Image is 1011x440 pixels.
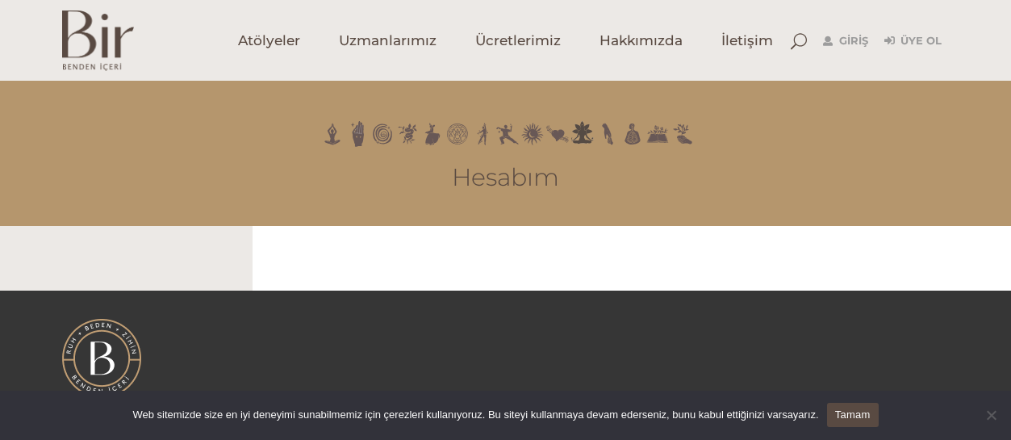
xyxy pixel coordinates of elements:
[132,407,818,423] span: Web sitemizde size en iyi deneyimi sunabilmemiz için çerezleri kullanıyoruz. Bu siteyi kullanmaya...
[823,31,868,51] a: Giriş
[475,31,561,50] span: Ücretlerimiz
[827,403,879,427] a: Tamam
[238,31,300,50] span: Atölyeler
[599,31,683,50] span: Hakkımızda
[983,407,999,423] span: Hayır
[721,31,773,50] span: İletişim
[339,31,437,50] span: Uzmanlarımız
[62,319,141,398] img: BI%CC%87R-LOGO.png
[884,31,942,51] a: Üye Ol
